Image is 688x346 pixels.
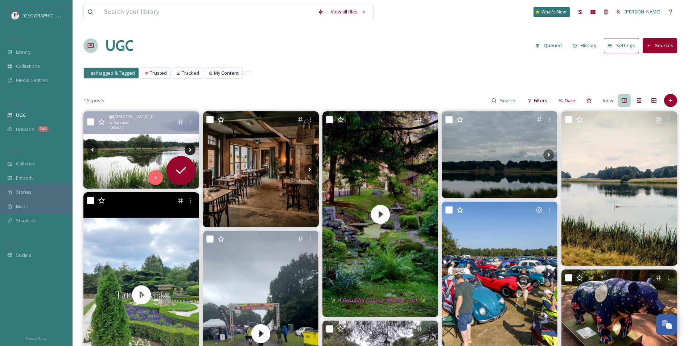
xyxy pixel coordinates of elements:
span: 1280 x 853 [109,125,123,131]
button: Queued [532,38,565,53]
span: Maps [16,203,28,210]
span: 1.5k posts [83,97,104,104]
span: [GEOGRAPHIC_DATA] [22,12,69,19]
span: Collections [16,63,40,70]
span: Filters [534,97,547,104]
span: Uploads [16,126,34,133]
a: Settings [604,38,643,53]
input: Search your library [100,4,314,20]
span: Carousel [114,120,129,125]
span: COLLECT [7,100,23,106]
img: Lovely day outside, enjoying nature 🧘🏼‍♀️ . . . . #walking #knutsford #nationaltrust #happysaturd... [561,111,677,265]
a: View all files [327,5,370,19]
span: Stories [16,189,32,195]
video: ✨ A perfect family escape in the heart of Cheshire – Tatton Park – the kind of place that has som... [322,111,438,317]
span: Hashtagged & Tagged [87,70,135,77]
img: Get closer to the nature to clear the mind. #tattonpark #photography #naturephotography #wildlife... [83,111,199,189]
span: Privacy Policy [26,336,47,341]
span: UGC [16,112,26,119]
span: MEDIA [7,37,20,43]
a: Privacy Policy [26,334,47,342]
button: Settings [604,38,639,53]
img: Discover the enchanting charm of Knutsford, where cobbled streets meet modern elegance! ✨ We're s... [203,111,319,227]
span: SnapLink [16,217,36,224]
a: History [569,38,604,53]
span: My Content [214,70,239,77]
img: Got some steps in today with joanne.radcliffe #delemereforest #tattonpark #walking #gettingtheste... [442,111,557,198]
a: Queued [532,38,569,53]
span: @ [MEDICAL_DATA]_tt [109,113,154,120]
span: Socials [16,252,31,259]
input: Search [497,93,520,108]
span: Date [565,97,575,104]
span: Library [16,49,30,55]
a: What's New [533,7,570,17]
span: Trusted [150,70,167,77]
span: WIDGETS [7,149,24,155]
button: History [569,38,601,53]
span: Media Centres [16,77,48,84]
img: download%20(5).png [12,12,19,19]
span: SOCIALS [7,240,22,246]
button: Open Chat [656,314,677,335]
span: Tracked [182,70,199,77]
a: [PERSON_NAME] [613,5,664,19]
img: thumbnail [322,111,438,317]
button: Sources [643,38,677,53]
span: [PERSON_NAME] [625,8,660,15]
div: 344 [38,126,49,132]
span: Galleries [16,160,36,167]
a: UGC [105,35,133,57]
span: View: [603,97,614,104]
span: Embeds [16,174,34,181]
